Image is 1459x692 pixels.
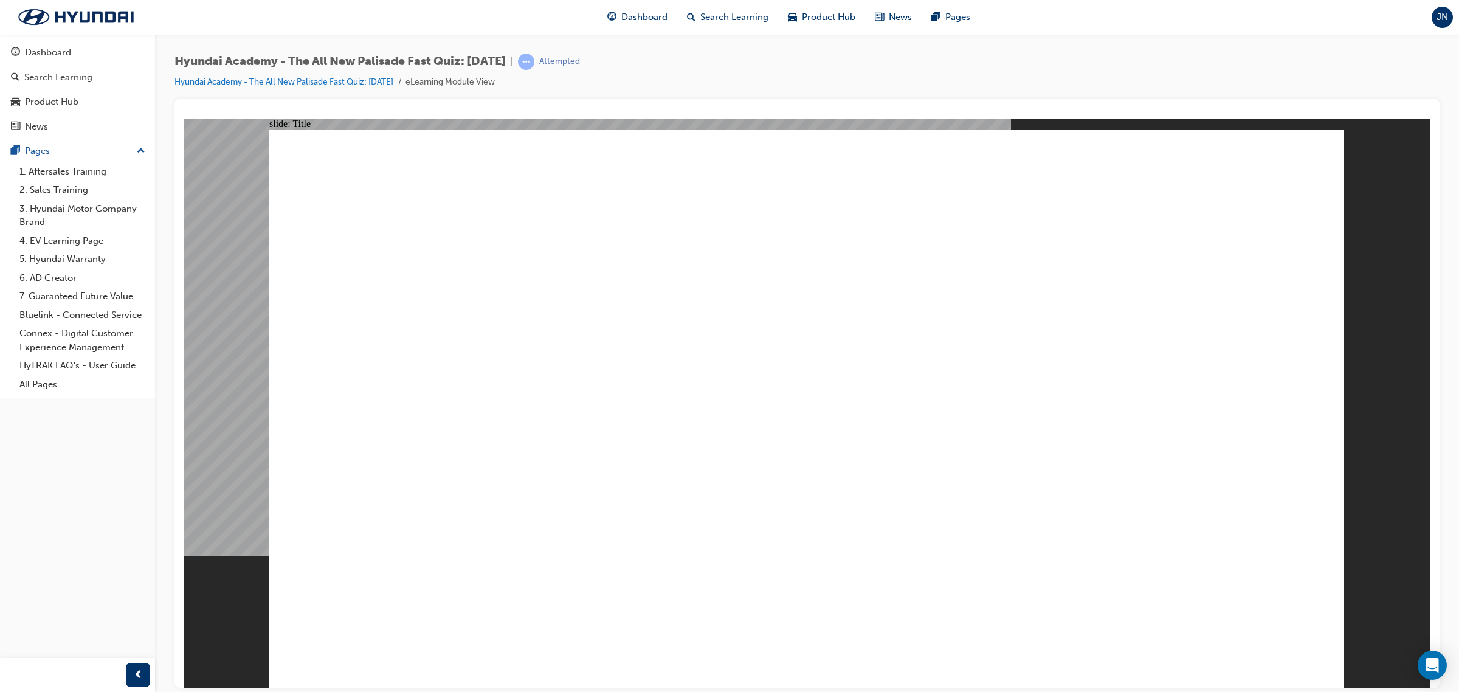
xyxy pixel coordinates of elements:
[889,10,912,24] span: News
[174,55,506,69] span: Hyundai Academy - The All New Palisade Fast Quiz: [DATE]
[539,56,580,67] div: Attempted
[25,120,48,134] div: News
[5,91,150,113] a: Product Hub
[15,269,150,288] a: 6. AD Creator
[511,55,513,69] span: |
[607,10,616,25] span: guage-icon
[11,72,19,83] span: search-icon
[137,144,145,159] span: up-icon
[1432,7,1453,28] button: JN
[11,47,20,58] span: guage-icon
[25,46,71,60] div: Dashboard
[15,375,150,394] a: All Pages
[15,306,150,325] a: Bluelink - Connected Service
[922,5,980,30] a: pages-iconPages
[5,140,150,162] button: Pages
[621,10,667,24] span: Dashboard
[25,144,50,158] div: Pages
[134,668,143,683] span: prev-icon
[15,181,150,199] a: 2. Sales Training
[865,5,922,30] a: news-iconNews
[700,10,768,24] span: Search Learning
[5,39,150,140] button: DashboardSearch LearningProduct HubNews
[15,199,150,232] a: 3. Hyundai Motor Company Brand
[15,250,150,269] a: 5. Hyundai Warranty
[24,71,92,85] div: Search Learning
[15,232,150,251] a: 4. EV Learning Page
[6,4,146,30] img: Trak
[15,162,150,181] a: 1. Aftersales Training
[15,356,150,375] a: HyTRAK FAQ's - User Guide
[11,97,20,108] span: car-icon
[15,324,150,356] a: Connex - Digital Customer Experience Management
[5,66,150,89] a: Search Learning
[802,10,855,24] span: Product Hub
[174,77,393,87] a: Hyundai Academy - The All New Palisade Fast Quiz: [DATE]
[1418,651,1447,680] div: Open Intercom Messenger
[405,75,495,89] li: eLearning Module View
[778,5,865,30] a: car-iconProduct Hub
[687,10,695,25] span: search-icon
[5,41,150,64] a: Dashboard
[945,10,970,24] span: Pages
[677,5,778,30] a: search-iconSearch Learning
[788,10,797,25] span: car-icon
[25,95,78,109] div: Product Hub
[5,116,150,138] a: News
[875,10,884,25] span: news-icon
[11,122,20,133] span: news-icon
[931,10,940,25] span: pages-icon
[1437,10,1448,24] span: JN
[518,54,534,70] span: learningRecordVerb_ATTEMPT-icon
[598,5,677,30] a: guage-iconDashboard
[11,146,20,157] span: pages-icon
[15,287,150,306] a: 7. Guaranteed Future Value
